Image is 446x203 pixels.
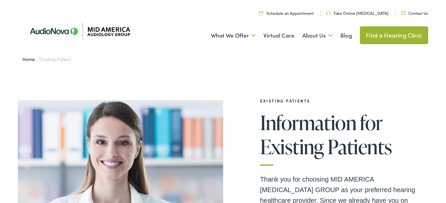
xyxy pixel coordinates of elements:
span: / [22,56,71,62]
a: Find a Hearing Clinic [360,26,428,44]
a: Schedule an Appointment [259,10,314,16]
span: Information [260,112,356,133]
span: Patients [327,136,392,158]
span: Existing [260,136,324,158]
img: utility icon [326,11,331,15]
a: Take Online [MEDICAL_DATA] [326,10,389,16]
img: utility icon [401,12,406,15]
a: About Us [302,23,332,48]
img: utility icon [259,11,263,15]
a: Contact Us [401,10,428,16]
a: Virtual Care [263,23,294,48]
h2: EXISTING PATIENTS [260,99,419,103]
a: Home [22,56,38,62]
span: for [360,112,382,133]
a: What We Offer [211,23,256,48]
a: Blog [340,23,352,48]
span: Existing Patient [40,56,71,62]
